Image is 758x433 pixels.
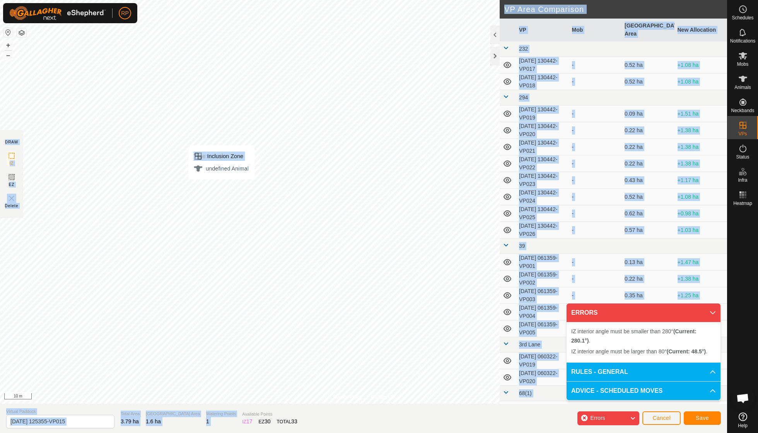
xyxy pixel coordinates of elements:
[516,106,569,122] td: [DATE] 130442-VP019
[674,287,727,304] td: +1.25 ha
[516,287,569,304] td: [DATE] 061359-VP003
[674,57,727,73] td: +1.08 ha
[674,222,727,239] td: +1.03 ha
[674,19,727,41] th: New Allocation
[571,386,662,395] span: ADVICE - SCHEDULED MOVES
[674,189,727,205] td: +1.08 ha
[642,411,681,425] button: Cancel
[674,254,727,271] td: +1.47 ha
[333,394,362,401] a: Privacy Policy
[3,41,13,50] button: +
[733,201,752,206] span: Heatmap
[572,258,619,266] div: -
[572,110,619,118] div: -
[246,418,253,424] span: 17
[516,320,569,337] td: [DATE] 061359-VP005
[572,78,619,86] div: -
[146,411,200,417] span: [GEOGRAPHIC_DATA] Area
[621,254,674,271] td: 0.13 ha
[567,322,720,362] p-accordion-content: ERRORS
[516,73,569,90] td: [DATE] 130442-VP018
[572,61,619,69] div: -
[621,189,674,205] td: 0.52 ha
[516,172,569,189] td: [DATE] 130442-VP023
[572,292,619,300] div: -
[590,415,605,421] span: Errors
[621,122,674,139] td: 0.22 ha
[3,28,13,37] button: Reset Map
[674,271,727,287] td: +1.38 ha
[10,160,14,166] span: IZ
[5,203,19,209] span: Delete
[621,271,674,287] td: 0.22 ha
[572,143,619,151] div: -
[572,275,619,283] div: -
[516,254,569,271] td: [DATE] 061359-VP001
[674,139,727,155] td: +1.38 ha
[6,408,114,415] span: Virtual Paddock
[621,73,674,90] td: 0.52 ha
[731,387,755,410] div: Open chat
[242,418,252,426] div: IZ
[621,19,674,41] th: [GEOGRAPHIC_DATA] Area
[571,348,707,355] span: IZ interior angle must be larger than 80° .
[696,415,709,421] span: Save
[259,418,271,426] div: EZ
[193,152,248,161] div: Inclusion Zone
[621,139,674,155] td: 0.22 ha
[572,176,619,184] div: -
[674,172,727,189] td: +1.17 ha
[730,39,755,43] span: Notifications
[567,303,720,322] p-accordion-header: ERRORS
[572,160,619,168] div: -
[567,363,720,381] p-accordion-header: RULES - GENERAL
[7,194,16,203] img: VP
[519,94,528,101] span: 294
[516,205,569,222] td: [DATE] 130442-VP025
[516,155,569,172] td: [DATE] 130442-VP022
[146,418,161,424] span: 1.6 ha
[674,401,727,417] td: +1.49 ha
[121,411,140,417] span: Total Area
[5,139,18,145] div: DRAW
[121,9,128,17] span: RP
[519,341,540,348] span: 3rd Lane
[674,205,727,222] td: +0.98 ha
[667,348,706,355] b: (Current: 48.5°)
[572,226,619,234] div: -
[571,367,628,377] span: RULES - GENERAL
[519,46,528,52] span: 232
[674,122,727,139] td: +1.38 ha
[516,57,569,73] td: [DATE] 130442-VP017
[736,155,749,159] span: Status
[571,308,598,317] span: ERRORS
[621,205,674,222] td: 0.62 ha
[732,15,753,20] span: Schedules
[621,106,674,122] td: 0.09 ha
[621,172,674,189] td: 0.43 ha
[738,178,747,182] span: Infra
[674,73,727,90] td: +1.08 ha
[652,415,671,421] span: Cancel
[206,411,236,417] span: Watering Points
[516,139,569,155] td: [DATE] 130442-VP021
[516,401,569,417] td: [DATE] 061359
[516,304,569,320] td: [DATE] 061359-VP004
[569,19,622,41] th: Mob
[121,418,139,424] span: 3.79 ha
[9,6,106,20] img: Gallagher Logo
[516,369,569,386] td: [DATE] 060322-VP020
[674,155,727,172] td: +1.38 ha
[516,353,569,369] td: [DATE] 060322-VP019
[9,182,15,188] span: EZ
[737,62,748,66] span: Mobs
[572,126,619,135] div: -
[731,108,754,113] span: Neckbands
[621,401,674,417] td: 0.11 ha
[519,243,525,249] span: 39
[291,418,297,424] span: 33
[516,122,569,139] td: [DATE] 130442-VP020
[277,418,297,426] div: TOTAL
[572,210,619,218] div: -
[504,5,727,14] h2: VP Area Comparison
